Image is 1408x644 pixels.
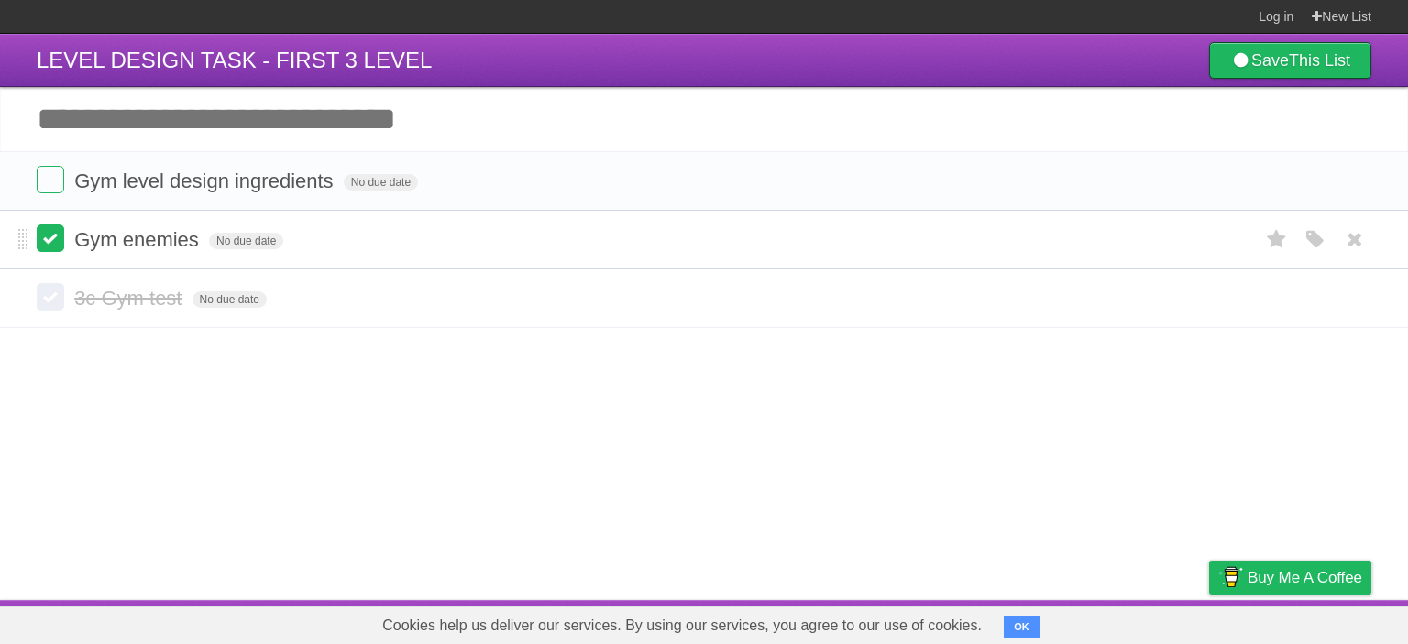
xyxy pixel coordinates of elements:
[37,166,64,193] label: Done
[1256,605,1371,639] a: Suggest a feature
[1004,616,1039,638] button: OK
[74,169,337,192] span: Gym level design ingredients
[37,224,64,252] label: Done
[1185,605,1233,639] a: Privacy
[192,291,267,308] span: No due date
[1218,562,1243,593] img: Buy me a coffee
[1248,562,1362,594] span: Buy me a coffee
[1259,224,1294,255] label: Star task
[1209,561,1371,595] a: Buy me a coffee
[1209,42,1371,79] a: SaveThis List
[74,287,186,310] span: 3c Gym test
[209,233,283,249] span: No due date
[37,48,432,72] span: LEVEL DESIGN TASK - FIRST 3 LEVEL
[37,283,64,311] label: Done
[74,228,203,251] span: Gym enemies
[965,605,1004,639] a: About
[1026,605,1100,639] a: Developers
[344,174,418,191] span: No due date
[1289,51,1350,70] b: This List
[1123,605,1163,639] a: Terms
[364,607,1000,644] span: Cookies help us deliver our services. By using our services, you agree to our use of cookies.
